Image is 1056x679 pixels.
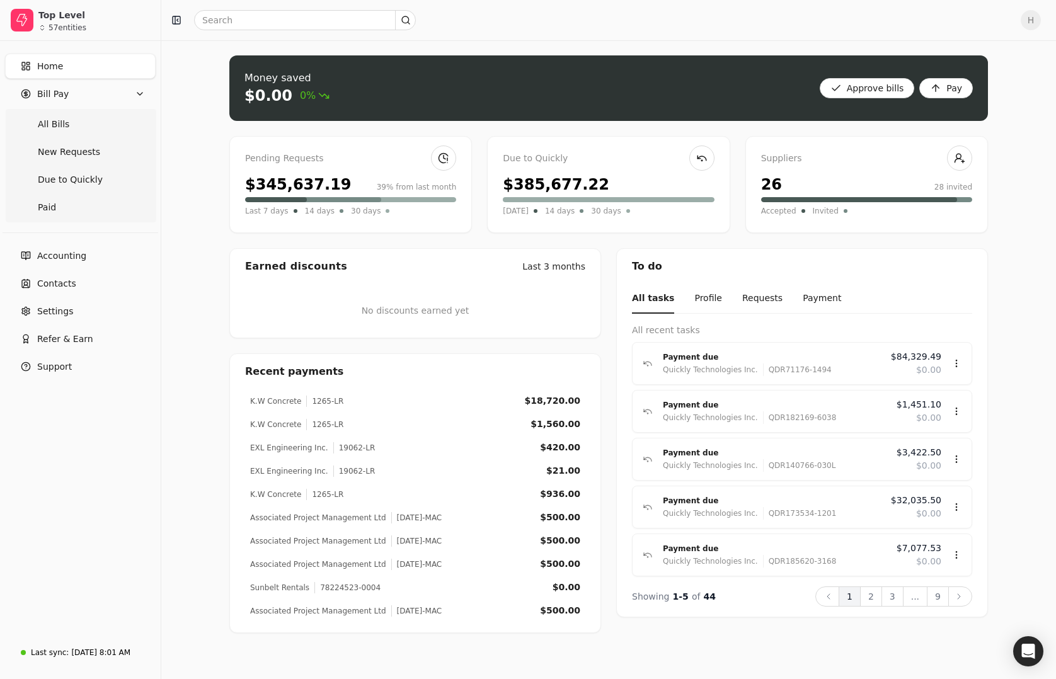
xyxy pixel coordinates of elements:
div: Quickly Technologies Inc. [663,507,758,520]
span: $0.00 [916,363,941,377]
div: Earned discounts [245,259,347,274]
span: Invited [813,205,839,217]
span: All Bills [38,118,69,131]
div: 57 entities [49,24,86,31]
div: $500.00 [540,557,580,571]
button: Refer & Earn [5,326,156,351]
button: 1 [839,586,861,607]
div: 19062-LR [333,465,376,477]
div: [DATE]-MAC [391,559,442,570]
span: 14 days [305,205,335,217]
div: Suppliers [761,152,972,166]
span: $0.00 [916,411,941,425]
div: Open Intercom Messenger [1013,636,1043,666]
a: Last sync:[DATE] 8:01 AM [5,641,156,664]
span: Accepted [761,205,796,217]
button: 9 [927,586,949,607]
span: [DATE] [503,205,529,217]
span: Settings [37,305,73,318]
div: Money saved [244,71,330,86]
a: Paid [8,195,153,220]
div: $1,560.00 [531,418,580,431]
div: $18,720.00 [524,394,580,408]
div: Top Level [38,9,150,21]
div: Recent payments [230,354,600,389]
a: Due to Quickly [8,167,153,192]
div: [DATE]-MAC [391,512,442,523]
div: No discounts earned yet [362,284,469,338]
button: 3 [881,586,904,607]
span: Home [37,60,63,73]
span: Contacts [37,277,76,290]
div: Quickly Technologies Inc. [663,459,758,472]
span: $84,329.49 [891,350,941,363]
span: $3,422.50 [897,446,941,459]
div: K.W Concrete [250,419,301,430]
div: 19062-LR [333,442,376,454]
button: Bill Pay [5,81,156,106]
div: Quickly Technologies Inc. [663,411,758,424]
button: All tasks [632,284,674,314]
span: Accounting [37,249,86,263]
div: Payment due [663,399,887,411]
div: Due to Quickly [503,152,714,166]
a: New Requests [8,139,153,164]
span: 0% [300,88,330,103]
span: New Requests [38,145,100,159]
button: Requests [742,284,783,314]
div: All recent tasks [632,324,972,337]
div: Payment due [663,351,881,363]
div: 28 invited [934,181,972,193]
div: Associated Project Management Ltd [250,512,386,523]
div: K.W Concrete [250,396,301,407]
div: 1265-LR [306,396,343,407]
span: Bill Pay [37,88,69,101]
span: Showing [632,591,669,602]
div: [DATE]-MAC [391,535,442,547]
div: EXL Engineering Inc. [250,465,328,477]
div: 78224523-0004 [314,582,381,593]
button: Pay [919,78,973,98]
span: $0.00 [916,459,941,472]
a: Accounting [5,243,156,268]
div: Payment due [663,447,887,459]
div: Pending Requests [245,152,456,166]
button: 2 [860,586,882,607]
span: $7,077.53 [897,542,941,555]
div: $500.00 [540,534,580,547]
span: $0.00 [916,555,941,568]
div: Payment due [663,542,887,555]
div: EXL Engineering Inc. [250,442,328,454]
div: 39% from last month [377,181,457,193]
div: QDR140766-030L [763,459,836,472]
div: 1265-LR [306,489,343,500]
span: 14 days [545,205,575,217]
div: [DATE] 8:01 AM [71,647,130,658]
div: QDR182169-6038 [763,411,837,424]
div: $420.00 [540,441,580,454]
button: H [1021,10,1041,30]
a: Contacts [5,271,156,296]
div: QDR185620-3168 [763,555,837,568]
button: Profile [694,284,722,314]
a: Home [5,54,156,79]
div: [DATE]-MAC [391,605,442,617]
div: $345,637.19 [245,173,352,196]
span: $32,035.50 [891,494,941,507]
span: 30 days [351,205,381,217]
button: Approve bills [820,78,915,98]
span: Refer & Earn [37,333,93,346]
div: $0.00 [553,581,580,594]
div: QDR71176-1494 [763,363,832,376]
div: $500.00 [540,511,580,524]
div: To do [617,249,987,284]
span: Paid [38,201,56,214]
div: K.W Concrete [250,489,301,500]
div: Associated Project Management Ltd [250,559,386,570]
a: All Bills [8,111,153,137]
div: Quickly Technologies Inc. [663,555,758,568]
button: Last 3 months [522,260,585,273]
button: ... [903,586,927,607]
div: $385,677.22 [503,173,609,196]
